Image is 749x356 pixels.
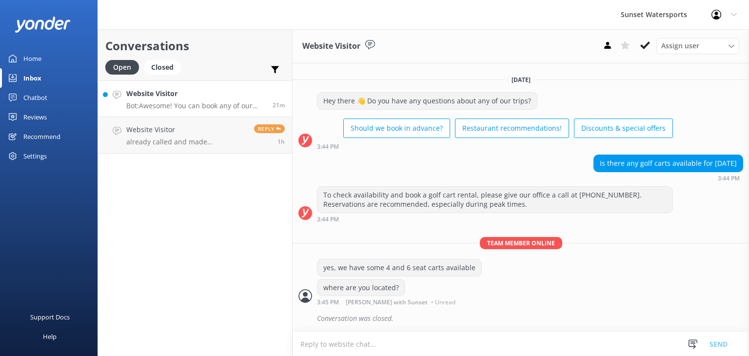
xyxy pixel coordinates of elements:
[302,40,360,53] h3: Website Visitor
[317,144,339,150] strong: 3:44 PM
[15,17,71,33] img: yonder-white-logo.png
[480,237,562,249] span: Team member online
[23,127,60,146] div: Recommend
[656,38,739,54] div: Assign User
[126,138,247,146] p: already called and made cancellation. Booking #309427395
[343,119,450,138] button: Should we book in advance?
[23,107,47,127] div: Reviews
[718,176,740,181] strong: 3:44 PM
[317,299,339,305] strong: 3:45 PM
[593,175,743,181] div: Sep 01 2025 02:44pm (UTC -05:00) America/Cancun
[298,310,743,327] div: 2025-09-01T19:50:42.211
[277,138,285,146] span: Sep 01 2025 02:38pm (UTC -05:00) America/Cancun
[144,60,181,75] div: Closed
[317,216,673,222] div: Sep 01 2025 02:44pm (UTC -05:00) America/Cancun
[126,101,265,110] p: Bot: Awesome! You can book any of our snorkeling tours online. Check out all the options and secu...
[506,76,536,84] span: [DATE]
[254,124,285,133] span: Reply
[126,88,265,99] h4: Website Visitor
[43,327,57,346] div: Help
[346,299,428,305] span: [PERSON_NAME] with Sunset
[317,143,673,150] div: Sep 01 2025 02:44pm (UTC -05:00) America/Cancun
[455,119,569,138] button: Restaurant recommendations!
[317,217,339,222] strong: 3:44 PM
[574,119,673,138] button: Discounts & special offers
[105,61,144,72] a: Open
[317,298,458,305] div: Sep 01 2025 02:45pm (UTC -05:00) America/Cancun
[105,60,139,75] div: Open
[317,259,481,276] div: yes, we have some 4 and 6 seat carts available
[273,101,285,109] span: Sep 01 2025 04:05pm (UTC -05:00) America/Cancun
[23,88,47,107] div: Chatbot
[431,299,455,305] span: • Unread
[317,187,672,213] div: To check availability and book a golf cart rental, please give our office a call at [PHONE_NUMBER...
[317,310,743,327] div: Conversation was closed.
[594,155,743,172] div: Is there any golf carts available for [DATE]
[23,146,47,166] div: Settings
[98,80,292,117] a: Website VisitorBot:Awesome! You can book any of our snorkeling tours online. Check out all the op...
[144,61,186,72] a: Closed
[105,37,285,55] h2: Conversations
[126,124,247,135] h4: Website Visitor
[23,49,41,68] div: Home
[23,68,41,88] div: Inbox
[661,40,699,51] span: Assign user
[30,307,70,327] div: Support Docs
[98,117,292,154] a: Website Visitoralready called and made cancellation. Booking #309427395Reply1h
[317,279,405,296] div: where are you located?
[317,93,537,109] div: Hey there 👋 Do you have any questions about any of our trips?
